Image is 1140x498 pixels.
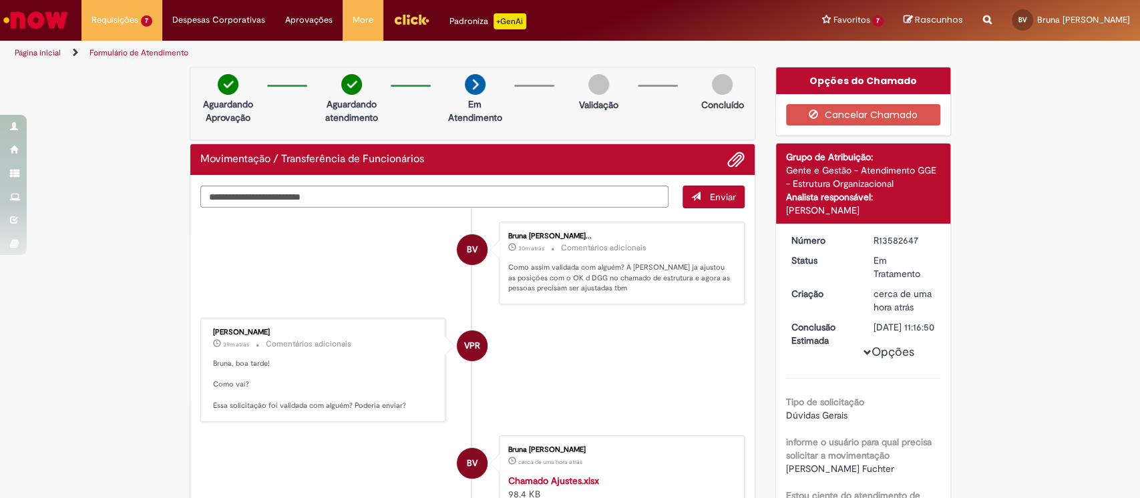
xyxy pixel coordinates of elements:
span: Despesas Corporativas [172,13,265,27]
span: cerca de uma hora atrás [874,288,932,313]
span: 7 [141,15,152,27]
span: Requisições [91,13,138,27]
div: Vanessa Paiva Ribeiro [457,330,488,361]
button: Cancelar Chamado [786,104,940,126]
span: Dúvidas Gerais [786,409,847,421]
dt: Conclusão Estimada [781,320,864,347]
p: Como assim validada com alguém? A [PERSON_NAME] ja ajustou as posições com o OK d DGG no chamado ... [508,262,731,294]
p: Aguardando atendimento [319,97,384,124]
dt: Número [781,234,864,247]
span: BV [467,234,478,266]
span: Rascunhos [915,13,963,26]
textarea: Digite sua mensagem aqui... [200,186,669,208]
img: check-circle-green.png [218,74,238,95]
p: Bruna, boa tarde! Como vai? Essa solicitação foi validada com alguém? Poderia enviar? [213,358,435,411]
img: click_logo_yellow_360x200.png [393,9,429,29]
a: Rascunhos [904,14,963,27]
p: Aguardando Aprovação [196,97,260,124]
span: More [353,13,373,27]
small: Comentários adicionais [266,338,351,350]
img: img-circle-grey.png [712,74,733,95]
span: 39m atrás [223,340,249,348]
p: Validação [579,98,618,111]
div: R13582647 [874,234,936,247]
span: Aprovações [285,13,333,27]
div: Em Tratamento [874,254,936,280]
div: Bruna Franciele Nicolau De Souza Valentim [457,448,488,479]
span: Bruna [PERSON_NAME] [1037,14,1130,25]
div: 30/09/2025 16:08:18 [874,287,936,314]
div: Grupo de Atribuição: [786,150,940,164]
div: [PERSON_NAME] [786,204,940,217]
time: 30/09/2025 16:05:25 [518,458,582,466]
small: Comentários adicionais [561,242,646,254]
div: Bruna Franciele Nicolau De Souza Valentim [457,234,488,265]
dt: Criação [781,287,864,300]
div: Bruna [PERSON_NAME]... [508,232,731,240]
img: arrow-next.png [465,74,486,95]
div: Analista responsável: [786,190,940,204]
div: Gente e Gestão - Atendimento GGE - Estrutura Organizacional [786,164,940,190]
button: Adicionar anexos [727,151,745,168]
time: 30/09/2025 16:52:29 [518,244,544,252]
img: ServiceNow [1,7,70,33]
span: 30m atrás [518,244,544,252]
div: Bruna [PERSON_NAME] [508,446,731,454]
img: img-circle-grey.png [588,74,609,95]
a: Formulário de Atendimento [89,47,188,58]
div: Opções do Chamado [776,67,950,94]
ul: Trilhas de página [10,41,750,65]
a: Chamado Ajustes.xlsx [508,475,599,487]
span: Favoritos [833,13,870,27]
p: Concluído [701,98,743,111]
span: cerca de uma hora atrás [518,458,582,466]
a: Página inicial [15,47,61,58]
span: BV [467,447,478,479]
p: Em Atendimento [443,97,508,124]
h2: Movimentação / Transferência de Funcionários Histórico de tíquete [200,154,424,166]
dt: Status [781,254,864,267]
img: check-circle-green.png [341,74,362,95]
span: BV [1018,15,1027,24]
span: [PERSON_NAME] Fuchter [786,463,894,475]
p: +GenAi [494,13,526,29]
div: Padroniza [449,13,526,29]
button: Enviar [683,186,745,208]
b: informe o usuário para qual precisa solicitar a movimentação [786,436,932,461]
span: VPR [464,330,480,362]
div: [PERSON_NAME] [213,328,435,336]
div: [DATE] 11:16:50 [874,320,936,334]
span: Enviar [710,191,736,203]
span: 7 [872,15,884,27]
b: Tipo de solicitação [786,396,864,408]
time: 30/09/2025 16:08:18 [874,288,932,313]
time: 30/09/2025 16:44:00 [223,340,249,348]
